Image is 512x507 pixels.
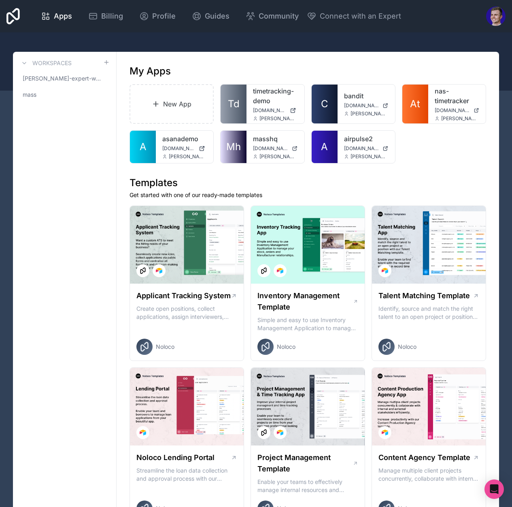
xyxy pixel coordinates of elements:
[54,11,72,22] span: Apps
[378,290,470,301] h1: Talent Matching Template
[185,7,236,25] a: Guides
[259,11,299,22] span: Community
[140,140,147,153] span: A
[378,452,470,463] h1: Content Agency Template
[101,11,123,22] span: Billing
[257,290,353,313] h1: Inventory Management Template
[136,290,231,301] h1: Applicant Tracking System
[228,98,240,110] span: Td
[257,452,353,475] h1: Project Management Template
[130,176,486,189] h1: Templates
[169,153,207,160] span: [PERSON_NAME][EMAIL_ADDRESS][DOMAIN_NAME]
[140,429,146,436] img: Airtable Logo
[156,267,162,274] img: Airtable Logo
[321,140,328,153] span: A
[136,467,237,483] p: Streamline the loan data collection and approval process with our Lending Portal template.
[19,71,110,86] a: [PERSON_NAME]-expert-workspace
[32,59,72,67] h3: Workspaces
[253,107,286,114] span: [DOMAIN_NAME]
[277,267,283,274] img: Airtable Logo
[239,7,305,25] a: Community
[130,84,214,124] a: New App
[130,65,171,78] h1: My Apps
[253,134,297,144] a: masshq
[257,478,358,494] p: Enable your teams to effectively manage internal resources and execute client projects on time.
[259,115,297,122] span: [PERSON_NAME][EMAIL_ADDRESS][DOMAIN_NAME]
[382,429,388,436] img: Airtable Logo
[320,11,401,22] span: Connect with an Expert
[259,153,297,160] span: [PERSON_NAME][EMAIL_ADDRESS][DOMAIN_NAME]
[312,85,338,123] a: C
[253,86,297,106] a: timetracking-demo
[205,11,229,22] span: Guides
[484,479,504,499] div: Open Intercom Messenger
[382,267,388,274] img: Airtable Logo
[221,85,246,123] a: Td
[156,343,174,351] span: Noloco
[321,98,328,110] span: C
[162,134,207,144] a: asanademo
[162,145,207,152] a: [DOMAIN_NAME]
[253,145,297,152] a: [DOMAIN_NAME]
[133,7,182,25] a: Profile
[136,452,215,463] h1: Noloco Lending Portal
[82,7,130,25] a: Billing
[136,305,237,321] p: Create open positions, collect applications, assign interviewers, centralise candidate feedback a...
[378,467,479,483] p: Manage multiple client projects concurrently, collaborate with internal and external stakeholders...
[277,429,283,436] img: Airtable Logo
[257,316,358,332] p: Simple and easy to use Inventory Management Application to manage your stock, orders and Manufact...
[253,145,289,152] span: [DOMAIN_NAME]
[398,343,416,351] span: Noloco
[23,74,103,83] span: [PERSON_NAME]-expert-workspace
[226,140,241,153] span: Mh
[312,131,338,163] a: A
[162,145,195,152] span: [DOMAIN_NAME]
[277,343,295,351] span: Noloco
[23,91,36,99] span: mass
[19,87,110,102] a: mass
[307,11,401,22] button: Connect with an Expert
[378,305,479,321] p: Identify, source and match the right talent to an open project or position with our Talent Matchi...
[152,11,176,22] span: Profile
[253,107,297,114] a: [DOMAIN_NAME]
[34,7,79,25] a: Apps
[221,131,246,163] a: Mh
[130,131,156,163] a: A
[130,191,486,199] p: Get started with one of our ready-made templates
[19,58,72,68] a: Workspaces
